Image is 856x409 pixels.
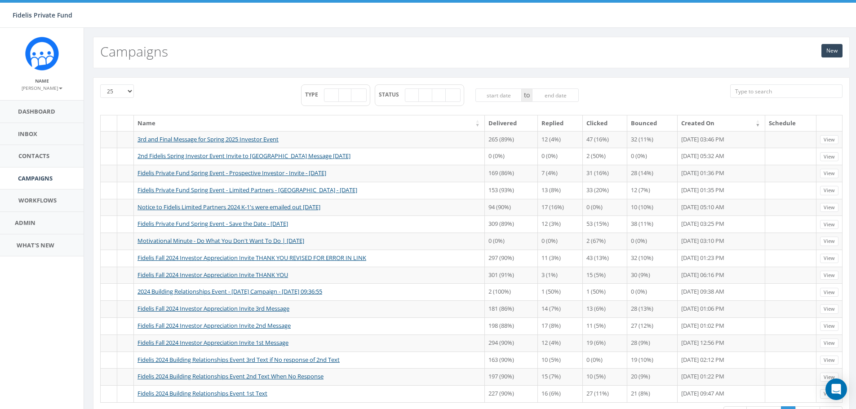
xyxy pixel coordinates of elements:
td: 7 (4%) [538,165,582,182]
i: Text SMS [106,170,112,176]
a: Fidelis Private Fund Spring Event - Limited Partners - [GEOGRAPHIC_DATA] - [DATE] [137,186,357,194]
div: Open Intercom Messenger [825,378,847,400]
i: Published [123,374,128,379]
th: Bounced [627,115,677,131]
td: 12 (7%) [627,182,677,199]
td: [DATE] 01:02 PM [678,317,765,334]
a: Fidelis Private Fund Spring Event - Prospective Investor - Invite - [DATE] [137,169,326,177]
a: View [820,356,838,365]
a: View [820,389,838,399]
span: Fidelis Private Fund [13,11,72,19]
td: 47 (16%) [583,131,627,148]
input: end date [532,88,579,102]
a: View [820,135,838,145]
a: View [820,237,838,246]
td: 297 (90%) [485,250,538,267]
td: [DATE] 06:16 PM [678,267,765,284]
td: [DATE] 03:46 PM [678,131,765,148]
label: Archived [445,88,461,102]
a: Fidelis 2024 Building Relationships Event 1st Text [137,389,267,397]
td: 0 (0%) [627,283,677,300]
td: 309 (89%) [485,215,538,233]
h2: Campaigns [100,44,168,59]
td: 53 (15%) [583,215,627,233]
i: Text SMS [106,357,112,363]
span: Contacts [18,152,49,160]
th: Replied [538,115,582,131]
td: 27 (12%) [627,317,677,334]
i: Text SMS [106,340,112,346]
i: Draft [123,153,128,159]
td: 27 (11%) [583,385,627,402]
a: View [820,220,838,229]
a: 3rd and Final Message for Spring 2025 Investor Event [137,135,279,143]
td: 0 (0%) [538,148,582,165]
i: Text SMS [106,391,112,396]
td: 0 (0%) [538,233,582,250]
span: Inbox [18,130,37,138]
th: Name: activate to sort column ascending [134,115,485,131]
span: STATUS [379,91,405,98]
i: Text SMS [106,238,112,244]
th: Schedule [765,115,816,131]
i: Draft [410,92,414,98]
td: [DATE] 05:32 AM [678,148,765,165]
td: 31 (16%) [583,165,627,182]
td: 21 (8%) [627,385,677,402]
th: Delivered [485,115,538,131]
a: View [820,203,838,212]
td: 17 (16%) [538,199,582,216]
i: Text SMS [106,374,112,379]
a: Fidelis Fall 2024 Investor Appreciation Invite 1st Message [137,339,288,347]
i: Published [123,289,128,295]
span: Workflows [18,196,57,204]
i: Ringless Voice Mail [343,92,347,98]
td: 33 (20%) [583,182,627,199]
i: Published [123,391,128,396]
td: 12 (3%) [538,215,582,233]
i: Published [123,255,128,261]
a: Fidelis Private Fund Spring Event - Save the Date - [DATE] [137,220,288,228]
td: 163 (90%) [485,352,538,369]
td: 169 (86%) [485,165,538,182]
td: [DATE] 01:23 PM [678,250,765,267]
a: 2nd Fidelis Spring Investor Event Invite to [GEOGRAPHIC_DATA] Message [DATE] [137,152,350,160]
label: Ringless Voice Mail [338,88,352,102]
i: Published [123,272,128,278]
td: 32 (11%) [627,131,677,148]
i: Text SMS [106,306,112,312]
a: View [820,271,838,280]
a: View [820,373,838,382]
td: [DATE] 03:25 PM [678,215,765,233]
td: 10 (5%) [538,352,582,369]
i: Published [123,357,128,363]
i: Text SMS [106,272,112,278]
i: Published [123,204,128,210]
i: Text SMS [106,153,112,159]
label: Automated Message [351,88,367,102]
i: Automated Message [356,92,362,98]
td: 12 (4%) [538,131,582,148]
td: 1 (50%) [583,283,627,300]
td: 12 (4%) [538,334,582,352]
i: Draft [123,238,128,244]
i: Published [123,306,128,312]
td: 13 (6%) [583,300,627,317]
td: 227 (90%) [485,385,538,402]
td: 13 (8%) [538,182,582,199]
td: 10 (10%) [627,199,677,216]
a: View [820,254,838,263]
td: 3 (1%) [538,267,582,284]
td: 11 (3%) [538,250,582,267]
td: [DATE] 05:10 AM [678,199,765,216]
span: Dashboard [18,107,55,115]
a: Fidelis Fall 2024 Investor Appreciation Invite 3rd Message [137,304,289,312]
td: 0 (0%) [583,199,627,216]
a: Fidelis Fall 2024 Investor Appreciation Invite 2nd Message [137,321,291,330]
td: 294 (90%) [485,334,538,352]
input: start date [475,88,522,102]
td: 15 (7%) [538,368,582,385]
td: [DATE] 03:10 PM [678,233,765,250]
td: 0 (0%) [583,352,627,369]
td: [DATE] 09:38 AM [678,283,765,300]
